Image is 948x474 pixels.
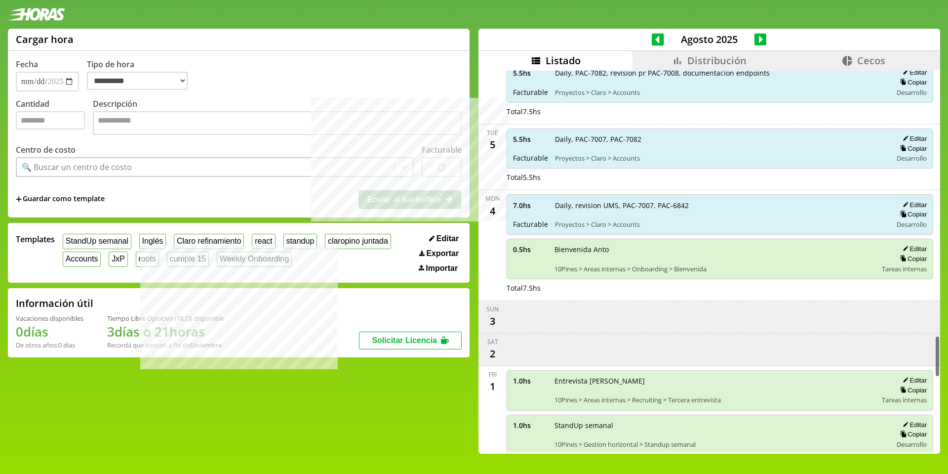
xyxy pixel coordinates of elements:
span: Exportar [426,249,459,258]
button: Accounts [63,252,101,267]
div: 4 [485,203,501,218]
span: Desarrollo [897,154,927,163]
select: Tipo de hora [87,72,188,90]
label: Descripción [93,98,462,137]
div: Mon [485,194,500,203]
span: Desarrollo [897,220,927,229]
button: Editar [426,234,462,244]
button: Exportar [416,249,462,259]
span: StandUp semanal [554,421,886,430]
span: Daily, PAC-7082, revision pr PAC-7008, documentacion endpoints [555,68,886,78]
div: 🔍 Buscar un centro de costo [22,162,132,172]
button: Copiar [897,430,927,438]
span: Cecos [857,54,885,67]
span: Proyectos > Claro > Accounts [555,88,886,97]
button: Inglés [139,234,166,249]
div: Tue [487,129,498,137]
button: Claro refinamiento [174,234,244,249]
div: Sun [486,305,499,313]
button: Editar [900,421,927,429]
span: Tareas internas [882,395,927,404]
span: 1.0 hs [513,421,548,430]
div: Total 5.5 hs [507,172,934,182]
span: +Guardar como template [16,194,105,205]
span: Solicitar Licencia [372,336,437,345]
h1: 3 días o 21 horas [107,323,224,341]
span: Proyectos > Claro > Accounts [555,154,886,163]
button: Copiar [897,255,927,263]
div: Vacaciones disponibles [16,314,83,323]
span: Templates [16,234,55,245]
span: Entrevista [PERSON_NAME] [554,376,875,386]
label: Fecha [16,59,38,70]
div: Tiempo Libre Optativo (TiLO) disponible [107,314,224,323]
span: 5.5 hs [513,68,548,78]
button: Editar [900,68,927,77]
button: Copiar [897,210,927,218]
div: scrollable content [478,71,940,452]
span: Daily, revision UMS, PAC-7007, PAC-6842 [555,201,886,210]
button: Weekly Onboarding [217,252,292,267]
span: Agosto 2025 [664,33,754,46]
span: Facturable [513,153,548,163]
span: 0.5 hs [513,245,548,254]
button: roots [136,252,159,267]
button: claropino juntada [325,234,391,249]
span: Desarrollo [897,440,927,449]
span: 1.0 hs [513,376,548,386]
div: Sat [487,338,498,346]
div: 3 [485,313,501,329]
label: Cantidad [16,98,93,137]
span: 10Pines > Areas internas > Recruiting > Tercera entrevista [554,395,875,404]
button: standup [283,234,317,249]
button: StandUp semanal [63,234,131,249]
span: Bienvenida Anto [554,245,875,254]
div: 5 [485,137,501,153]
span: Desarrollo [897,88,927,97]
span: Distribución [687,54,747,67]
div: Recordá que vencen a fin de [107,341,224,349]
button: Editar [900,245,927,253]
button: Editar [900,134,927,143]
div: 1 [485,379,501,394]
span: Facturable [513,87,548,97]
button: cumple 15 [167,252,209,267]
input: Cantidad [16,111,85,129]
button: Copiar [897,78,927,86]
b: Diciembre [190,341,222,349]
div: Fri [489,370,497,379]
h2: Información útil [16,297,93,310]
button: Copiar [897,144,927,153]
div: Total 7.5 hs [507,107,934,116]
div: Total 7.5 hs [507,283,934,293]
span: Listado [546,54,581,67]
span: Daily, PAC-7007, PAC-7082 [555,134,886,144]
button: Solicitar Licencia [359,332,462,349]
div: De otros años: 0 días [16,341,83,349]
h1: Cargar hora [16,33,74,46]
span: 10Pines > Gestion horizontal > Standup semanal [554,440,886,449]
label: Facturable [422,144,462,155]
div: 2 [485,346,501,362]
textarea: Descripción [93,111,462,135]
span: Editar [436,234,459,243]
label: Centro de costo [16,144,76,155]
button: JxP [109,252,127,267]
button: Editar [900,201,927,209]
span: + [16,194,22,205]
button: Copiar [897,386,927,394]
span: 10Pines > Areas internas > Onboarding > Bienvenida [554,264,875,273]
button: react [252,234,275,249]
h1: 0 días [16,323,83,341]
span: 5.5 hs [513,134,548,144]
button: Editar [900,376,927,385]
span: Proyectos > Claro > Accounts [555,220,886,229]
span: 7.0 hs [513,201,548,210]
span: Tareas internas [882,264,927,273]
span: Facturable [513,219,548,229]
span: Importar [426,264,458,273]
label: Tipo de hora [87,59,196,91]
img: logotipo [8,8,65,21]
